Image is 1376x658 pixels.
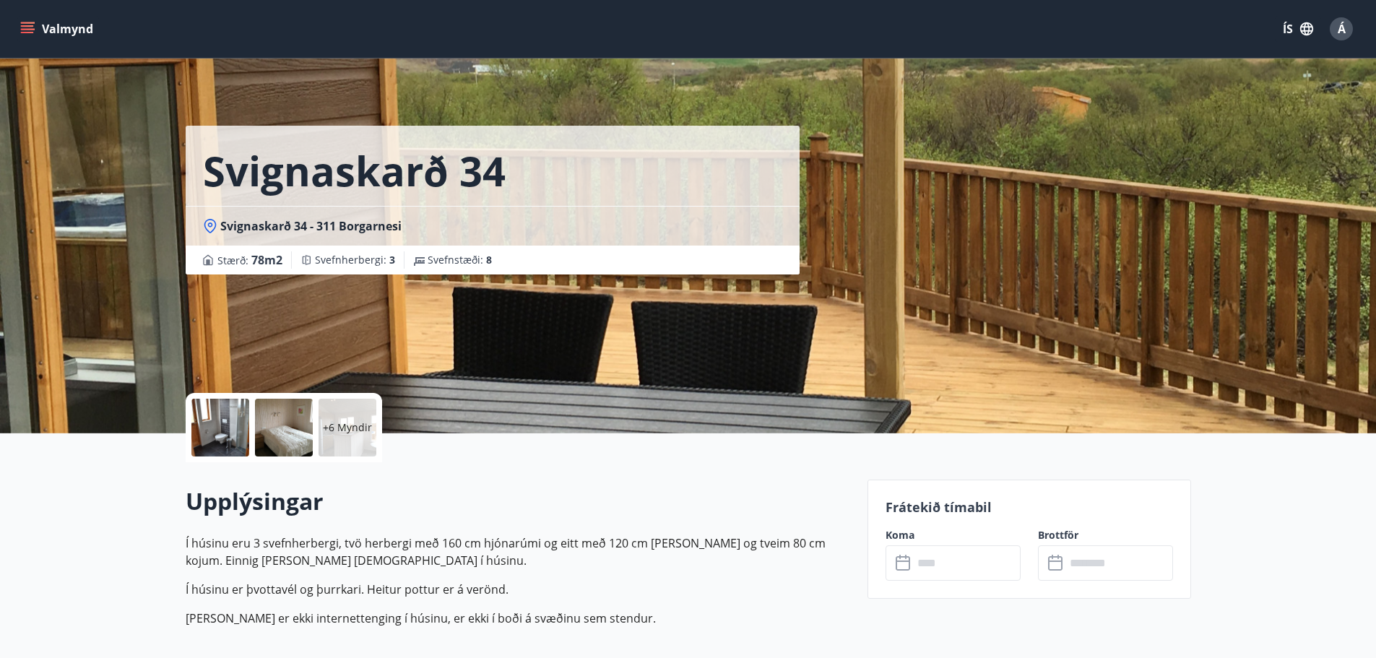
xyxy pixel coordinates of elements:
button: menu [17,16,99,42]
label: Brottför [1038,528,1173,542]
span: 8 [486,253,492,267]
span: Svefnherbergi : [315,253,395,267]
button: ÍS [1275,16,1321,42]
span: 78 m2 [251,252,282,268]
span: Svignaskarð 34 - 311 Borgarnesi [220,218,402,234]
span: 3 [389,253,395,267]
h2: Upplýsingar [186,485,850,517]
p: [PERSON_NAME] er ekki internettenging í húsinu, er ekki í boði á svæðinu sem stendur. [186,610,850,627]
p: Í húsinu eru 3 svefnherbergi, tvö herbergi með 160 cm hjónarúmi og eitt með 120 cm [PERSON_NAME] ... [186,534,850,569]
span: Á [1338,21,1346,37]
p: Frátekið tímabil [886,498,1173,516]
p: Í húsinu er þvottavél og þurrkari. Heitur pottur er á verönd. [186,581,850,598]
button: Á [1324,12,1359,46]
h1: Svignaskarð 34 [203,143,506,198]
span: Svefnstæði : [428,253,492,267]
span: Stærð : [217,251,282,269]
p: +6 Myndir [323,420,372,435]
label: Koma [886,528,1021,542]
